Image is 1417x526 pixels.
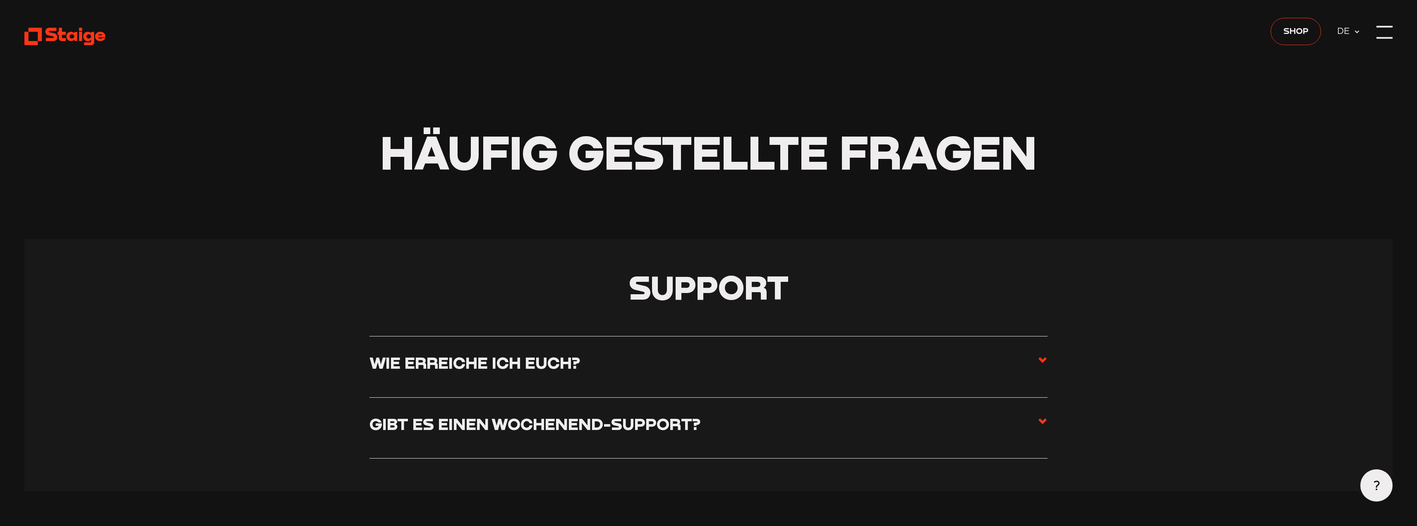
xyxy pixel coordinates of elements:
[1337,24,1354,38] span: DE
[1283,24,1309,38] span: Shop
[380,123,1037,180] span: Häufig gestellte Fragen
[1382,251,1409,276] iframe: chat widget
[369,353,580,373] h3: Wie erreiche ich euch?
[629,267,789,307] span: Support
[369,414,700,434] h3: Gibt es einen Wochenend-Support?
[1271,18,1321,45] a: Shop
